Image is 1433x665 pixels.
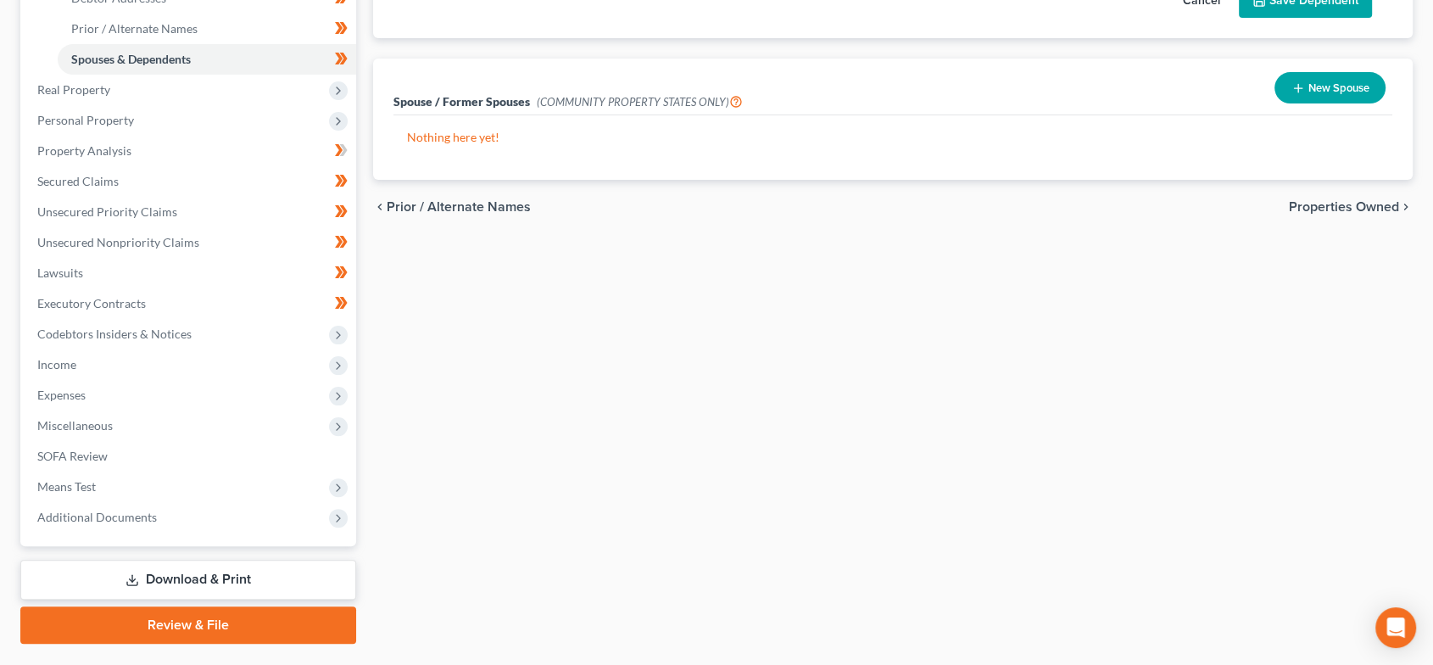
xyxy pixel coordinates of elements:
span: Codebtors Insiders & Notices [37,327,192,341]
span: Miscellaneous [37,418,113,433]
button: New Spouse [1274,72,1386,103]
span: Means Test [37,479,96,494]
a: SOFA Review [24,441,356,472]
a: Secured Claims [24,166,356,197]
span: (COMMUNITY PROPERTY STATES ONLY) [537,95,743,109]
a: Spouses & Dependents [58,44,356,75]
button: Properties Owned chevron_right [1289,200,1413,214]
a: Download & Print [20,560,356,600]
span: Additional Documents [37,510,157,524]
span: Prior / Alternate Names [71,21,198,36]
button: chevron_left Prior / Alternate Names [373,200,531,214]
span: Spouse / Former Spouses [393,94,530,109]
span: Unsecured Priority Claims [37,204,177,219]
span: Income [37,357,76,372]
p: Nothing here yet! [407,129,1380,146]
a: Review & File [20,606,356,644]
span: Expenses [37,388,86,402]
a: Unsecured Priority Claims [24,197,356,227]
a: Property Analysis [24,136,356,166]
i: chevron_right [1399,200,1413,214]
span: Spouses & Dependents [71,52,191,66]
span: Unsecured Nonpriority Claims [37,235,199,249]
a: Lawsuits [24,258,356,288]
a: Prior / Alternate Names [58,14,356,44]
span: SOFA Review [37,449,108,463]
a: Unsecured Nonpriority Claims [24,227,356,258]
span: Secured Claims [37,174,119,188]
span: Personal Property [37,113,134,127]
span: Real Property [37,82,110,97]
span: Executory Contracts [37,296,146,310]
span: Property Analysis [37,143,131,158]
a: Executory Contracts [24,288,356,319]
div: Open Intercom Messenger [1375,607,1416,648]
span: Properties Owned [1289,200,1399,214]
i: chevron_left [373,200,387,214]
span: Prior / Alternate Names [387,200,531,214]
span: Lawsuits [37,265,83,280]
